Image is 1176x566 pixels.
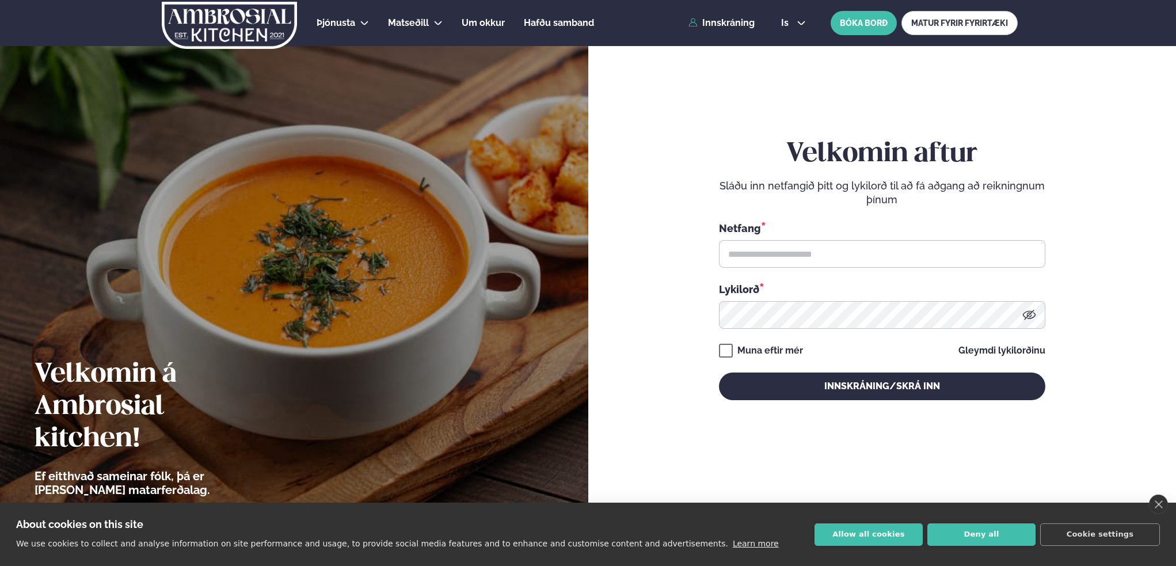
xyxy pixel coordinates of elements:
p: Ef eitthvað sameinar fólk, þá er [PERSON_NAME] matarferðalag. [35,469,273,497]
a: MATUR FYRIR FYRIRTÆKI [901,11,1018,35]
button: Allow all cookies [815,523,923,546]
div: Lykilorð [719,282,1045,297]
a: Um okkur [462,16,505,30]
a: Þjónusta [317,16,355,30]
span: Hafðu samband [524,17,594,28]
span: Matseðill [388,17,429,28]
div: Netfang [719,221,1045,235]
button: Cookie settings [1040,523,1160,546]
a: Innskráning [688,18,755,28]
button: Innskráning/Skrá inn [719,373,1045,400]
img: logo [161,2,298,49]
a: Matseðill [388,16,429,30]
p: We use cookies to collect and analyse information on site performance and usage, to provide socia... [16,539,728,548]
button: BÓKA BORÐ [831,11,897,35]
a: Learn more [733,539,779,548]
span: Þjónusta [317,17,355,28]
h2: Velkomin aftur [719,138,1045,170]
a: Hafðu samband [524,16,594,30]
button: Deny all [927,523,1036,546]
strong: About cookies on this site [16,518,143,530]
span: Um okkur [462,17,505,28]
a: Gleymdi lykilorðinu [958,346,1045,355]
h2: Velkomin á Ambrosial kitchen! [35,359,273,455]
span: is [781,18,792,28]
p: Sláðu inn netfangið þitt og lykilorð til að fá aðgang að reikningnum þínum [719,179,1045,207]
button: is [772,18,815,28]
a: close [1149,495,1168,514]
